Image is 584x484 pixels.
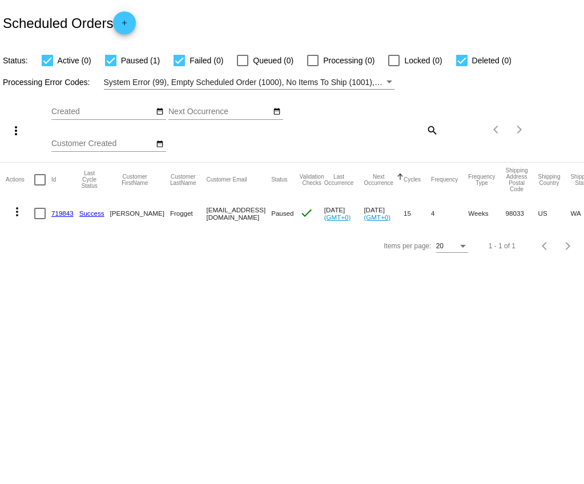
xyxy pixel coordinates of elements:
mat-cell: [PERSON_NAME] [110,197,170,230]
button: Change sorting for Id [51,176,56,183]
a: Success [79,209,104,217]
button: Change sorting for Status [271,176,287,183]
span: 20 [436,242,444,250]
button: Next page [557,235,579,257]
mat-icon: date_range [156,140,164,149]
mat-cell: 4 [431,197,468,230]
span: Failed (0) [190,54,223,67]
button: Change sorting for NextOccurrenceUtc [364,174,393,186]
mat-icon: add [118,19,131,33]
mat-select: Items per page: [436,243,468,251]
input: Next Occurrence [168,107,271,116]
button: Change sorting for Cycles [404,176,421,183]
mat-icon: search [425,121,438,139]
span: Queued (0) [253,54,293,67]
mat-header-cell: Validation Checks [300,163,324,197]
span: Paused [271,209,293,217]
mat-cell: 98033 [506,197,538,230]
a: 719843 [51,209,74,217]
button: Change sorting for FrequencyType [468,174,495,186]
mat-select: Filter by Processing Error Codes [104,75,394,90]
mat-cell: Weeks [468,197,505,230]
mat-cell: [DATE] [324,197,364,230]
mat-header-cell: Actions [6,163,34,197]
a: (GMT+0) [324,213,351,221]
button: Change sorting for ShippingCountry [538,174,561,186]
h2: Scheduled Orders [3,11,136,34]
button: Change sorting for Frequency [431,176,458,183]
span: Active (0) [58,54,91,67]
span: Status: [3,56,28,65]
button: Change sorting for CustomerEmail [206,176,247,183]
span: Deleted (0) [472,54,511,67]
mat-icon: date_range [273,107,281,116]
button: Previous page [485,118,508,141]
mat-icon: more_vert [10,205,24,219]
input: Customer Created [51,139,154,148]
button: Previous page [534,235,557,257]
mat-cell: [DATE] [364,197,404,230]
button: Change sorting for CustomerFirstName [110,174,160,186]
span: Locked (0) [404,54,442,67]
mat-cell: 15 [404,197,431,230]
input: Created [51,107,154,116]
a: (GMT+0) [364,213,390,221]
mat-icon: date_range [156,107,164,116]
span: Processing (0) [323,54,374,67]
button: Change sorting for CustomerLastName [170,174,196,186]
span: Paused (1) [121,54,160,67]
mat-cell: [EMAIL_ADDRESS][DOMAIN_NAME] [206,197,271,230]
mat-icon: more_vert [9,124,23,138]
mat-icon: check [300,206,313,220]
div: Items per page: [384,242,431,250]
mat-cell: Frogget [170,197,207,230]
button: Change sorting for LastProcessingCycleId [79,170,100,189]
button: Change sorting for LastOccurrenceUtc [324,174,354,186]
button: Next page [508,118,531,141]
div: 1 - 1 of 1 [489,242,515,250]
mat-cell: US [538,197,571,230]
button: Change sorting for ShippingPostcode [506,167,528,192]
span: Processing Error Codes: [3,78,90,87]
